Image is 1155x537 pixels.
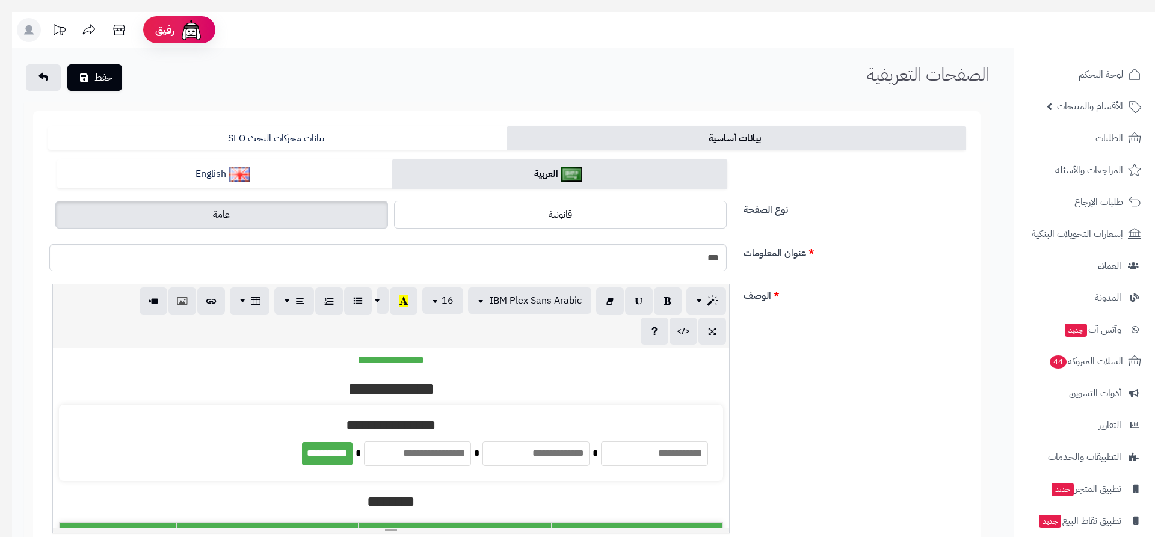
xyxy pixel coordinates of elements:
[468,287,591,314] button: IBM Plex Sans Arabic
[490,293,582,308] span: IBM Plex Sans Arabic
[1049,353,1123,370] span: السلات المتروكة
[48,126,507,150] a: بيانات محركات البحث SEO
[1021,315,1148,344] a: وآتس آبجديد
[1069,385,1121,402] span: أدوات التسويق
[1074,194,1123,210] span: طلبات الإرجاع
[442,293,454,308] span: 16
[1021,219,1148,248] a: إشعارات التحويلات البنكية
[229,167,250,182] img: English
[739,284,970,303] label: الوصف
[1098,257,1121,274] span: العملاء
[1021,474,1148,503] a: تطبيق المتجرجديد
[1073,44,1144,70] img: logo-2.png
[867,64,990,84] h1: الصفحات التعريفية
[561,167,582,182] img: العربية
[739,198,970,217] label: نوع الصفحة
[549,207,572,222] span: قانونية
[1032,226,1123,242] span: إشعارات التحويلات البنكية
[1021,156,1148,185] a: المراجعات والأسئلة
[1048,449,1121,465] span: التطبيقات والخدمات
[507,126,966,150] a: بيانات أساسية
[1021,379,1148,408] a: أدوات التسويق
[1021,60,1148,89] a: لوحة التحكم
[1065,324,1087,337] span: جديد
[44,18,74,45] a: تحديثات المنصة
[1095,130,1123,147] span: الطلبات
[1055,162,1123,179] span: المراجعات والأسئلة
[1095,289,1121,306] span: المدونة
[1021,411,1148,440] a: التقارير
[1021,506,1148,535] a: تطبيق نقاط البيعجديد
[1079,66,1123,83] span: لوحة التحكم
[1064,321,1121,338] span: وآتس آب
[392,159,727,189] a: العربية
[1021,283,1148,312] a: المدونة
[1021,124,1148,153] a: الطلبات
[1038,512,1121,529] span: تطبيق نقاط البيع
[1098,417,1121,434] span: التقارير
[1052,483,1074,496] span: جديد
[1050,480,1121,497] span: تطبيق المتجر
[1039,515,1061,528] span: جديد
[1050,355,1067,369] span: 44
[1021,443,1148,471] a: التطبيقات والخدمات
[213,207,230,222] span: عامة
[422,287,463,314] button: 16
[1021,188,1148,216] a: طلبات الإرجاع
[179,18,203,42] img: ai-face.png
[1021,347,1148,376] a: السلات المتروكة44
[1057,98,1123,115] span: الأقسام والمنتجات
[57,159,392,189] a: English
[1021,251,1148,280] a: العملاء
[739,241,970,260] label: عنوان المعلومات
[67,64,122,91] button: حفظ
[155,23,174,37] span: رفيق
